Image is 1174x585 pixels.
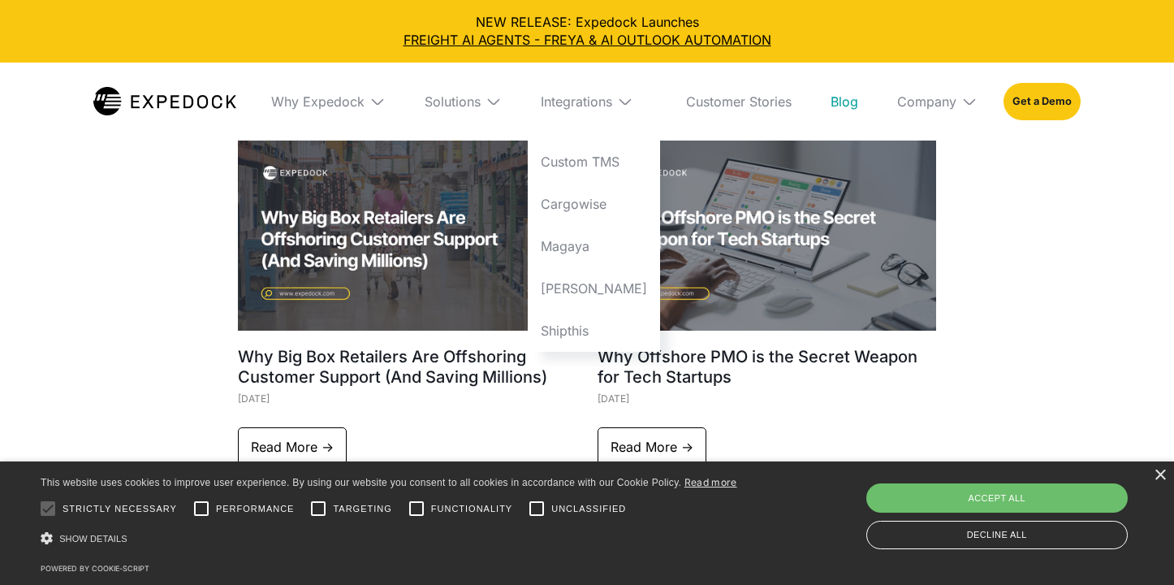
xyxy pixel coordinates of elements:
[528,225,660,267] a: Magaya
[425,93,481,110] div: Solutions
[528,141,660,183] a: Custom TMS
[673,63,805,141] a: Customer Stories
[13,13,1161,50] div: NEW RELEASE: Expedock Launches
[528,63,660,141] div: Integrations
[41,564,149,573] a: Powered by cookie-script
[866,521,1129,549] div: Decline all
[333,502,391,516] span: Targeting
[818,63,871,141] a: Blog
[528,267,660,310] a: [PERSON_NAME]
[41,527,737,550] div: Show details
[431,502,512,516] span: Functionality
[412,63,515,141] div: Solutions
[528,141,660,352] nav: Integrations
[598,388,937,410] div: [DATE]
[598,427,706,466] a: Read More ->
[897,93,956,110] div: Company
[258,63,399,141] div: Why Expedock
[13,31,1161,49] a: FREIGHT AI AGENTS - FREYA & AI OUTLOOK AUTOMATION
[684,476,737,488] a: Read more
[541,93,612,110] div: Integrations
[528,183,660,225] a: Cargowise
[1004,83,1081,120] a: Get a Demo
[528,310,660,352] a: Shipthis
[63,502,177,516] span: Strictly necessary
[238,388,577,410] div: [DATE]
[598,347,937,388] h1: Why Offshore PMO is the Secret Weapon for Tech Startups
[271,93,365,110] div: Why Expedock
[59,534,127,544] span: Show details
[884,63,991,141] div: Company
[238,427,347,466] a: Read More ->
[866,483,1129,513] div: Accept all
[896,409,1174,585] iframe: Chat Widget
[551,502,626,516] span: Unclassified
[216,502,295,516] span: Performance
[238,347,577,388] h1: Why Big Box Retailers Are Offshoring Customer Support (And Saving Millions)
[41,477,681,488] span: This website uses cookies to improve user experience. By using our website you consent to all coo...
